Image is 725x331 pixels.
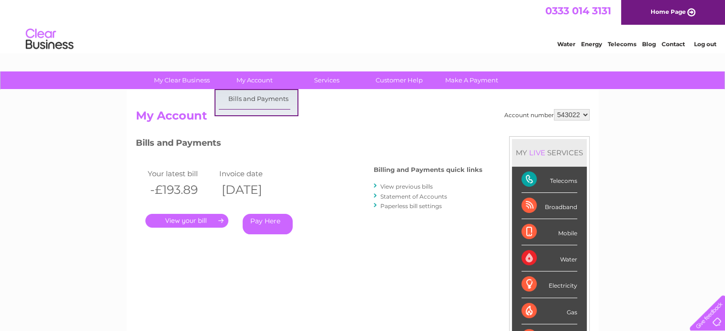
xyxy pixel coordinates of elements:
[557,40,575,48] a: Water
[608,40,636,48] a: Telecoms
[504,109,590,120] div: Account number
[219,90,297,109] a: Bills and Payments
[136,136,482,153] h3: Bills and Payments
[145,214,228,228] a: .
[287,71,366,89] a: Services
[136,109,590,127] h2: My Account
[432,71,511,89] a: Make A Payment
[512,139,587,166] div: MY SERVICES
[380,183,433,190] a: View previous bills
[521,298,577,324] div: Gas
[145,180,217,200] th: -£193.89
[380,193,447,200] a: Statement of Accounts
[521,167,577,193] div: Telecoms
[694,40,716,48] a: Log out
[521,193,577,219] div: Broadband
[374,166,482,173] h4: Billing and Payments quick links
[143,71,221,89] a: My Clear Business
[527,148,547,157] div: LIVE
[360,71,439,89] a: Customer Help
[145,167,217,180] td: Your latest bill
[662,40,685,48] a: Contact
[138,5,588,46] div: Clear Business is a trading name of Verastar Limited (registered in [GEOGRAPHIC_DATA] No. 3667643...
[215,71,294,89] a: My Account
[380,202,442,210] a: Paperless bill settings
[521,219,577,245] div: Mobile
[25,25,74,54] img: logo.png
[521,245,577,271] div: Water
[521,271,577,298] div: Electricity
[581,40,602,48] a: Energy
[219,110,297,129] a: Direct Debit
[217,167,288,180] td: Invoice date
[217,180,288,200] th: [DATE]
[642,40,656,48] a: Blog
[545,5,611,17] a: 0333 014 3131
[243,214,293,234] a: Pay Here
